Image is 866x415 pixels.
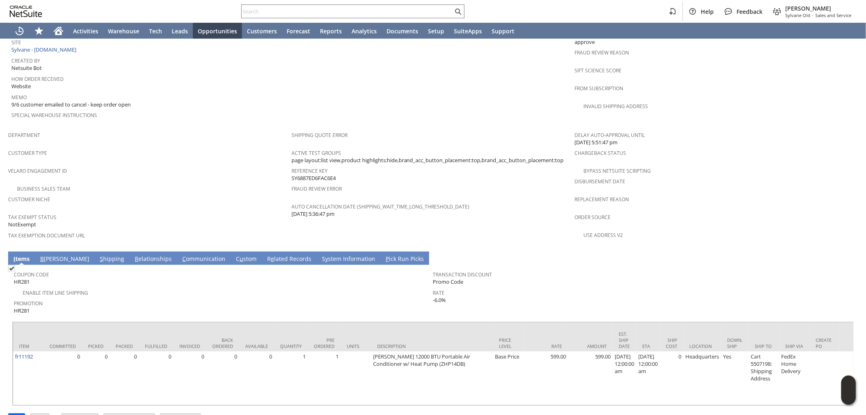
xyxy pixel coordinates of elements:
[371,352,493,405] td: [PERSON_NAME] 12000 BTU Portable Air Conditioner w/ Heat Pump (ZHP14DB)
[11,255,32,264] a: Items
[108,27,139,35] span: Warehouse
[234,255,259,264] a: Custom
[841,391,856,405] span: Oracle Guided Learning Widget. To move around, please hold and drag
[240,255,243,263] span: u
[11,83,31,90] span: Website
[54,26,63,36] svg: Home
[8,196,50,203] a: Customer Niche
[453,7,463,16] svg: Search
[11,94,27,101] a: Memo
[15,26,24,36] svg: Recent Records
[98,255,126,264] a: Shipping
[785,4,851,12] span: [PERSON_NAME]
[145,343,167,349] div: Fulfilled
[683,352,721,405] td: Headquarters
[8,265,15,272] img: Checked
[11,46,78,53] a: Sylvane - [DOMAIN_NAME]
[167,23,193,39] a: Leads
[11,112,97,119] a: Special Warehouse Instructions
[315,23,347,39] a: Reports
[812,12,814,18] span: -
[785,343,803,349] div: Ship Via
[11,101,131,109] span: 9/6 customer emailed to cancel - keep order open
[14,271,49,278] a: Coupon Code
[523,352,568,405] td: 599.00
[701,8,714,15] span: Help
[206,352,239,405] td: 0
[8,167,67,174] a: Velaro Engagement ID
[23,289,88,296] a: Enable Item Line Shipping
[493,352,523,405] td: Base Price
[103,23,144,39] a: Warehouse
[320,27,342,35] span: Reports
[666,337,677,349] div: Ship Cost
[727,337,743,349] div: Down. Ship
[736,8,762,15] span: Feedback
[179,343,200,349] div: Invoiced
[198,27,237,35] span: Opportunities
[583,232,623,239] a: Use Address V2
[182,255,186,263] span: C
[116,343,133,349] div: Packed
[29,23,49,39] div: Shortcuts
[721,352,749,405] td: Yes
[449,23,487,39] a: SuiteApps
[642,343,654,349] div: ETA
[110,352,139,405] td: 0
[433,289,445,296] a: Rate
[50,343,76,349] div: Committed
[347,343,365,349] div: Units
[34,26,44,36] svg: Shortcuts
[660,352,683,405] td: 0
[292,132,348,139] a: Shipping Quote Error
[133,255,174,264] a: Relationships
[245,343,268,349] div: Available
[377,343,487,349] div: Description
[73,27,98,35] span: Activities
[292,167,328,174] a: Reference Key
[574,67,622,74] a: Sift Science Score
[280,343,302,349] div: Quantity
[314,337,335,349] div: Pre Ordered
[574,49,629,56] a: Fraud Review Reason
[212,337,233,349] div: Back Ordered
[492,27,514,35] span: Support
[239,352,274,405] td: 0
[247,27,277,35] span: Customers
[568,352,613,405] td: 599.00
[292,185,342,192] a: Fraud Review Error
[325,255,328,263] span: y
[11,39,21,46] a: Site
[292,174,336,182] span: SY6887ED6FAC6E4
[149,27,162,35] span: Tech
[100,255,103,263] span: S
[428,27,444,35] span: Setup
[347,23,382,39] a: Analytics
[574,139,618,146] span: [DATE] 5:51:47 pm
[8,221,36,228] span: NotExempt
[68,23,103,39] a: Activities
[574,196,629,203] a: Replacement reason
[574,38,595,46] span: approve
[14,307,30,315] span: HR281
[292,203,470,210] a: Auto Cancellation Date (shipping_wait_time_long_threshold_date)
[433,271,492,278] a: Transaction Discount
[292,156,564,164] span: page layout:list view,product highlights:hide,brand_acc_button_placement:top,brand_acc_button_pla...
[583,103,648,110] a: Invalid Shipping Address
[423,23,449,39] a: Setup
[274,352,308,405] td: 1
[180,255,227,264] a: Communication
[386,255,389,263] span: P
[144,23,167,39] a: Tech
[755,343,773,349] div: Ship To
[382,23,423,39] a: Documents
[82,352,110,405] td: 0
[38,255,91,264] a: B[PERSON_NAME]
[815,12,851,18] span: Sales and Service
[499,337,517,349] div: Price Level
[49,23,68,39] a: Home
[11,76,64,83] a: How Order Received
[271,255,274,263] span: e
[689,343,715,349] div: Location
[613,352,636,405] td: [DATE] 12:00:00 am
